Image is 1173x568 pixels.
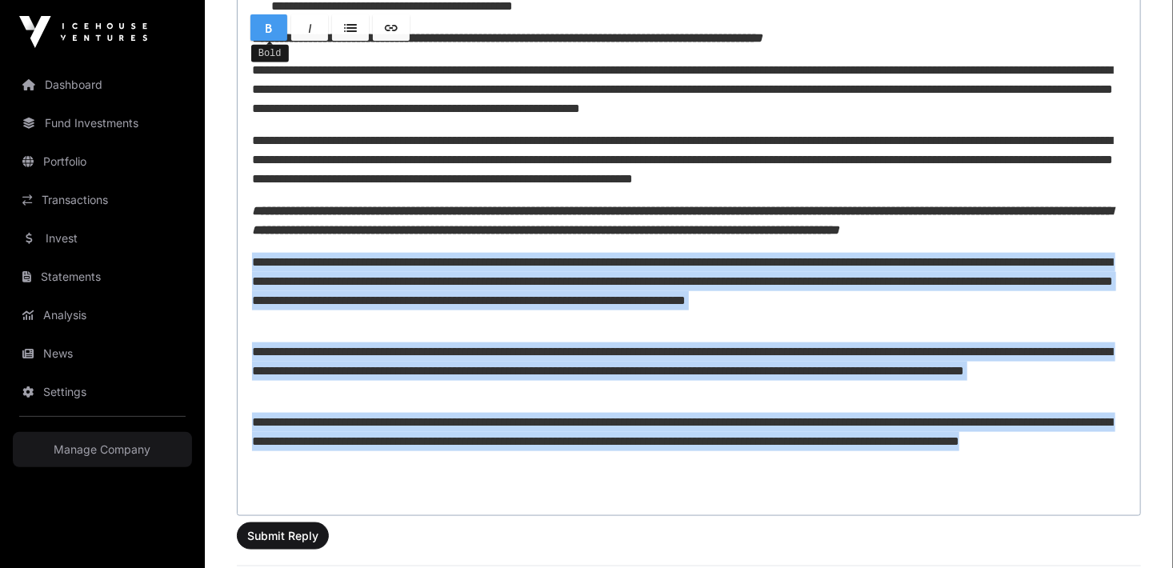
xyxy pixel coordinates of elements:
a: Transactions [13,182,192,218]
a: Statements [13,259,192,294]
img: Icehouse Ventures Logo [19,16,147,48]
a: Bold [250,14,287,41]
a: Fund Investments [13,106,192,141]
a: Italic [291,14,328,41]
a: Dashboard [13,67,192,102]
a: Lists [332,14,369,41]
iframe: Chat Widget [1093,491,1173,568]
a: Analysis [13,298,192,333]
span: Submit Reply [247,528,318,544]
a: Settings [13,374,192,410]
button: Submit Reply [237,522,329,550]
a: News [13,336,192,371]
span: Bold [251,45,289,62]
a: Link [373,14,410,41]
a: Portfolio [13,144,192,179]
a: Manage Company [13,432,192,467]
a: Invest [13,221,192,256]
